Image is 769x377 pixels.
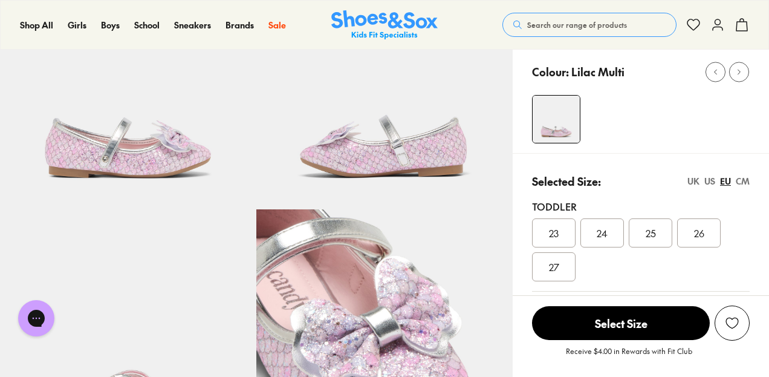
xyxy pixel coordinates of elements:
[134,19,160,31] a: School
[694,226,704,240] span: 26
[704,175,715,188] div: US
[646,226,656,240] span: 25
[571,64,625,80] p: Lilac Multi
[549,226,559,240] span: 23
[502,13,677,37] button: Search our range of products
[226,19,254,31] a: Brands
[12,296,60,341] iframe: Gorgias live chat messenger
[687,175,699,188] div: UK
[527,19,627,30] span: Search our range of products
[532,64,569,80] p: Colour:
[532,306,710,341] button: Select Size
[549,260,559,274] span: 27
[101,19,120,31] a: Boys
[532,173,601,189] p: Selected Size:
[533,96,580,143] img: 4-554488_1
[532,199,750,214] div: Toddler
[331,10,438,40] a: Shoes & Sox
[715,306,750,341] button: Add to Wishlist
[331,10,438,40] img: SNS_Logo_Responsive.svg
[532,306,710,340] span: Select Size
[174,19,211,31] a: Sneakers
[68,19,86,31] a: Girls
[597,226,608,240] span: 24
[20,19,53,31] a: Shop All
[566,346,692,367] p: Receive $4.00 in Rewards with Fit Club
[268,19,286,31] a: Sale
[720,175,731,188] div: EU
[736,175,750,188] div: CM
